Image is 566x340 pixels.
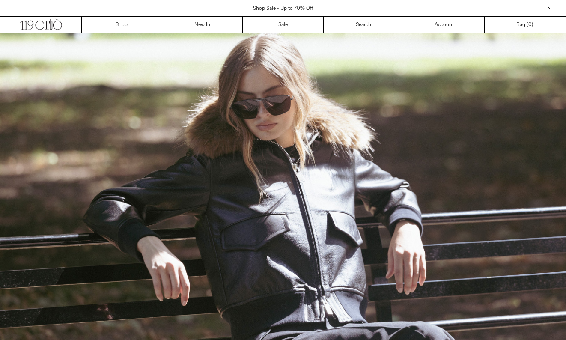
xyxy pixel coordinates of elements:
[324,17,404,33] a: Search
[243,17,323,33] a: Sale
[528,21,531,28] span: 0
[253,5,313,12] a: Shop Sale - Up to 70% Off
[162,17,243,33] a: New In
[82,17,162,33] a: Shop
[528,21,533,29] span: )
[485,17,565,33] a: Bag ()
[404,17,485,33] a: Account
